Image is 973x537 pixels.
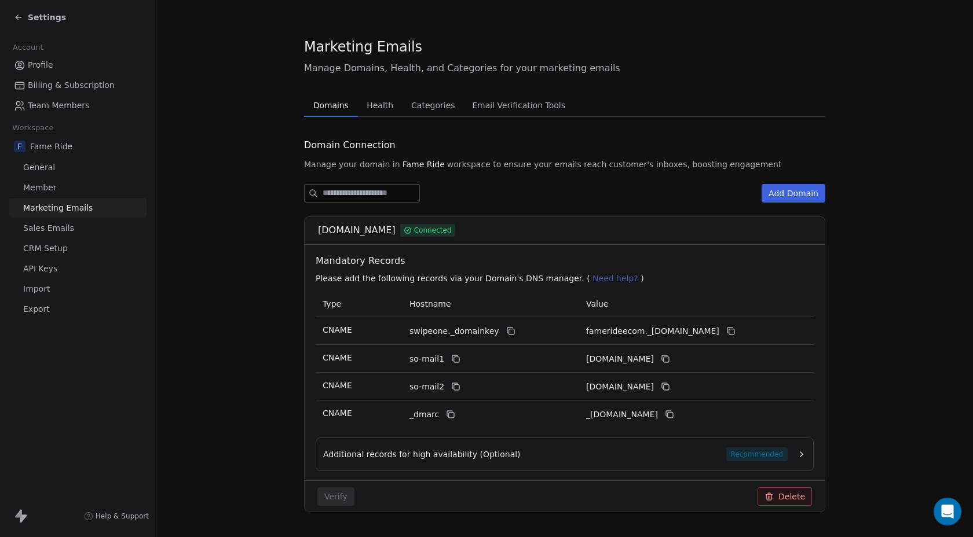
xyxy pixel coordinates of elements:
span: Sales Emails [23,222,74,234]
span: Recommended [726,447,788,461]
span: CNAME [323,409,352,418]
span: Additional records for high availability (Optional) [323,448,521,460]
span: Import [23,283,50,295]
p: Please add the following records via your Domain's DNS manager. ( ) [316,273,818,284]
span: Domains [309,97,353,113]
a: Team Members [9,96,147,115]
span: Mandatory Records [316,254,818,268]
span: Manage your domain in [304,159,400,170]
a: Member [9,178,147,197]
span: CRM Setup [23,242,68,255]
span: Marketing Emails [304,38,422,56]
span: Need help? [592,274,638,283]
span: _dmarc.swipeone.email [586,409,658,421]
span: Health [362,97,398,113]
span: F [14,141,25,152]
a: Settings [14,12,66,23]
span: [DOMAIN_NAME] [318,223,396,237]
span: _dmarc [409,409,439,421]
a: General [9,158,147,177]
span: so-mail2 [409,381,444,393]
button: Additional records for high availability (Optional)Recommended [323,447,806,461]
span: Hostname [409,299,451,308]
span: Fame Ride [30,141,72,152]
span: Help & Support [96,512,149,521]
span: Domain Connection [304,138,396,152]
span: CNAME [323,325,352,334]
button: Add Domain [762,184,825,203]
a: Marketing Emails [9,198,147,218]
span: Account [8,39,48,56]
span: famerideecom2.swipeone.email [586,381,654,393]
span: CNAME [323,381,352,390]
a: Help & Support [84,512,149,521]
span: CNAME [323,353,352,362]
span: General [23,161,55,174]
span: Categories [407,97,459,113]
span: Marketing Emails [23,202,93,214]
span: Billing & Subscription [28,79,115,91]
a: CRM Setup [9,239,147,258]
a: API Keys [9,259,147,278]
a: Sales Emails [9,219,147,238]
span: workspace to ensure your emails reach [447,159,607,170]
span: Member [23,182,57,194]
a: Export [9,300,147,319]
button: Delete [758,487,812,506]
span: swipeone._domainkey [409,325,499,337]
button: Verify [317,487,354,506]
div: Open Intercom Messenger [934,498,961,525]
p: Type [323,298,396,310]
span: Fame Ride [403,159,445,170]
span: Export [23,303,50,315]
span: Email Verification Tools [467,97,570,113]
span: famerideecom._domainkey.swipeone.email [586,325,719,337]
span: Value [586,299,608,308]
span: customer's inboxes, boosting engagement [609,159,781,170]
a: Profile [9,56,147,75]
a: Billing & Subscription [9,76,147,95]
span: Profile [28,59,53,71]
span: Settings [28,12,66,23]
span: so-mail1 [409,353,444,365]
span: Manage Domains, Health, and Categories for your marketing emails [304,61,825,75]
span: Connected [414,225,452,236]
span: famerideecom1.swipeone.email [586,353,654,365]
a: Import [9,279,147,299]
span: API Keys [23,263,57,275]
span: Workspace [8,119,58,137]
span: Team Members [28,100,89,112]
